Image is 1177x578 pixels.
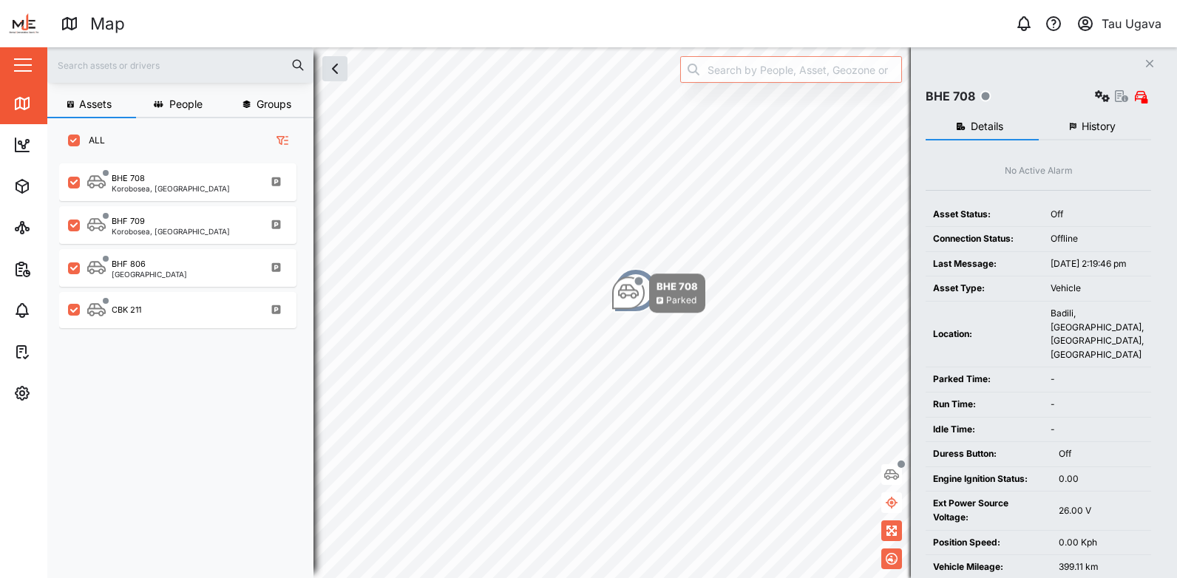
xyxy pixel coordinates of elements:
input: Search by People, Asset, Geozone or Place [680,56,902,83]
div: Assets [38,178,84,194]
span: Groups [257,99,291,109]
canvas: Map [47,47,1177,578]
div: Parked Time: [933,373,1036,387]
div: Korobosea, [GEOGRAPHIC_DATA] [112,185,230,192]
div: Map marker [614,268,658,313]
div: Tau Ugava [1102,15,1161,33]
span: People [169,99,203,109]
span: Assets [79,99,112,109]
div: Korobosea, [GEOGRAPHIC_DATA] [112,228,230,235]
div: Vehicle Mileage: [933,560,1044,574]
div: Location: [933,327,1036,341]
div: Connection Status: [933,232,1036,246]
div: - [1051,398,1144,412]
div: Vehicle [1051,282,1144,296]
div: Tasks [38,344,79,360]
div: No Active Alarm [1005,164,1073,178]
div: Parked [666,293,696,307]
div: Alarms [38,302,84,319]
div: Map marker [612,273,705,313]
div: Map [90,11,125,37]
div: Asset Status: [933,208,1036,222]
div: - [1051,373,1144,387]
div: 0.00 Kph [1059,536,1144,550]
div: Map [38,95,72,112]
div: BHE 708 [657,279,698,293]
span: History [1082,121,1116,132]
label: ALL [80,135,105,146]
div: Reports [38,261,89,277]
div: CBK 211 [112,304,141,316]
div: 0.00 [1059,472,1144,486]
div: Dashboard [38,137,105,153]
div: Settings [38,385,91,401]
div: Engine Ignition Status: [933,472,1044,486]
div: 26.00 V [1059,504,1144,518]
div: [GEOGRAPHIC_DATA] [112,271,187,278]
div: Offline [1051,232,1144,246]
div: Sites [38,220,74,236]
div: - [1051,423,1144,437]
div: Run Time: [933,398,1036,412]
input: Search assets or drivers [56,54,305,76]
div: BHF 806 [112,258,146,271]
div: BHE 708 [926,87,975,106]
div: Idle Time: [933,423,1036,437]
div: 399.11 km [1059,560,1144,574]
div: Off [1059,447,1144,461]
div: grid [59,158,313,566]
div: Asset Type: [933,282,1036,296]
div: Duress Button: [933,447,1044,461]
span: Details [971,121,1003,132]
img: Main Logo [7,7,40,40]
div: Position Speed: [933,536,1044,550]
div: Ext Power Source Voltage: [933,497,1044,524]
div: [DATE] 2:19:46 pm [1051,257,1144,271]
div: BHF 709 [112,215,145,228]
div: Badili, [GEOGRAPHIC_DATA], [GEOGRAPHIC_DATA], [GEOGRAPHIC_DATA] [1051,307,1144,361]
button: Tau Ugava [1073,13,1165,34]
div: Last Message: [933,257,1036,271]
div: Off [1051,208,1144,222]
div: BHE 708 [112,172,145,185]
